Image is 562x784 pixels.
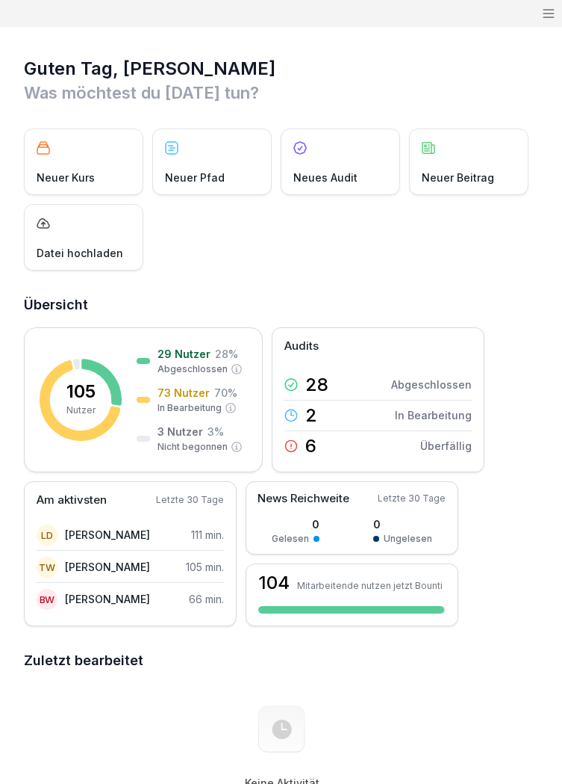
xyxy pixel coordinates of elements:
[422,170,494,185] p: Neuer Beitrag
[65,527,150,543] p: [PERSON_NAME]
[373,516,432,532] p: 0
[156,493,224,507] p: Letzte 30 Tage
[157,424,203,439] p: 3 Nutzer
[37,245,123,261] p: Datei hochladen
[420,438,472,454] p: Überfällig
[189,591,224,607] p: 66 min.
[37,589,57,610] div: BW
[191,527,224,543] p: 111 min.
[157,362,228,376] p: Abgeschlossen
[214,385,237,401] p: 70 %
[395,407,472,423] p: In Bearbeitung
[272,532,309,546] p: Gelesen
[157,440,228,454] p: Nicht begonnen
[24,81,540,105] p: Was möchtest du [DATE] tun?
[24,650,540,671] h2: Zuletzt bearbeitet
[66,383,96,401] p: 105
[157,401,222,415] p: In Bearbeitung
[297,580,443,591] p: Mitarbeitende nutzen jetzt Bounti
[384,532,432,546] p: Ungelesen
[305,376,328,394] p: 28
[24,294,540,315] h2: Übersicht
[258,574,290,592] h3: 104
[391,377,472,392] p: Abgeschlossen
[165,170,225,185] p: Neuer Pfad
[272,516,319,532] p: 0
[65,559,150,575] p: [PERSON_NAME]
[305,437,316,455] p: 6
[284,338,319,355] p: Audits
[37,492,107,509] p: Am aktivsten
[378,492,446,505] p: Letzte 30 Tage
[257,490,349,507] p: News Reichweite
[207,424,224,439] p: 3 %
[157,346,210,362] p: 29 Nutzer
[157,385,210,401] p: 73 Nutzer
[215,346,238,362] p: 28 %
[37,557,57,578] div: TW
[65,591,150,607] p: [PERSON_NAME]
[293,170,358,185] p: Neues Audit
[37,170,95,185] p: Neuer Kurs
[24,57,540,81] h1: Guten Tag, [PERSON_NAME]
[66,404,96,417] p: Nutzer
[305,407,317,425] p: 2
[186,559,224,575] p: 105 min.
[37,525,57,546] div: LD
